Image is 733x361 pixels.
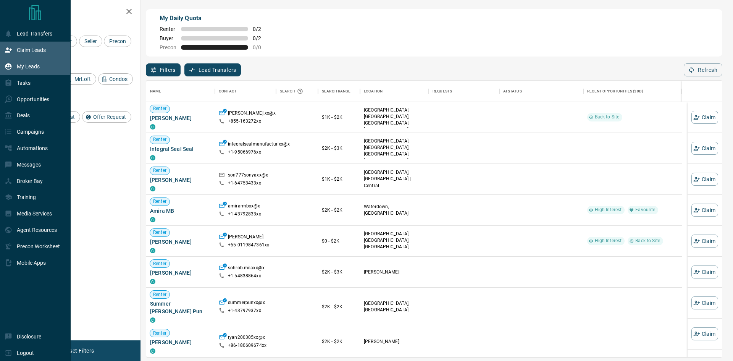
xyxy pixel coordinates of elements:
[160,44,176,50] span: Precon
[150,229,170,236] span: Renter
[160,26,176,32] span: Renter
[364,231,425,257] p: [GEOGRAPHIC_DATA], [GEOGRAPHIC_DATA], [GEOGRAPHIC_DATA], [GEOGRAPHIC_DATA]
[150,105,170,112] span: Renter
[150,198,170,205] span: Renter
[592,114,623,120] span: Back to Site
[429,81,499,102] div: Requests
[215,81,276,102] div: Contact
[228,203,260,211] p: amirarmbxx@x
[691,142,718,155] button: Claim
[82,111,131,123] div: Offer Request
[280,81,305,102] div: Search
[684,63,722,76] button: Refresh
[253,26,270,32] span: 0 / 2
[98,73,133,85] div: Condos
[364,169,425,189] p: [GEOGRAPHIC_DATA], [GEOGRAPHIC_DATA] | Central
[150,136,170,143] span: Renter
[150,124,155,130] div: condos.ca
[322,338,356,345] p: $2K - $2K
[150,155,155,160] div: condos.ca
[499,81,583,102] div: AI Status
[107,76,130,82] span: Condos
[253,35,270,41] span: 0 / 2
[58,344,99,357] button: Reset Filters
[691,173,718,186] button: Claim
[364,338,425,345] p: [PERSON_NAME]
[150,317,155,323] div: condos.ca
[322,145,356,152] p: $2K - $3K
[322,303,356,310] p: $2K - $2K
[219,81,237,102] div: Contact
[104,36,131,47] div: Precon
[592,207,625,213] span: High Interest
[691,235,718,248] button: Claim
[150,300,211,315] span: Summer [PERSON_NAME] Pun
[322,207,356,214] p: $2K - $2K
[150,145,211,153] span: Integral Seal Seal
[150,261,170,267] span: Renter
[228,242,269,248] p: +55- 0119847361xx
[583,81,682,102] div: Recent Opportunities (30d)
[691,111,718,124] button: Claim
[228,118,261,125] p: +855- 163272xx
[691,265,718,278] button: Claim
[150,81,161,102] div: Name
[160,14,270,23] p: My Daily Quota
[228,110,276,118] p: [PERSON_NAME].xx@x
[322,81,351,102] div: Search Range
[146,81,215,102] div: Name
[228,234,263,242] p: [PERSON_NAME]
[82,38,100,44] span: Seller
[24,8,133,17] h2: Filters
[632,207,658,213] span: Favourite
[253,44,270,50] span: 0 / 0
[150,167,170,174] span: Renter
[160,35,176,41] span: Buyer
[150,186,155,191] div: condos.ca
[691,204,718,217] button: Claim
[228,172,268,180] p: son777sonyaxx@x
[72,76,94,82] span: MrLoft
[360,81,429,102] div: Location
[150,338,211,346] span: [PERSON_NAME]
[150,176,211,184] span: [PERSON_NAME]
[228,141,290,149] p: integralsealmanufacturixx@x
[63,73,96,85] div: MrLoft
[107,38,129,44] span: Precon
[150,114,211,122] span: [PERSON_NAME]
[691,296,718,309] button: Claim
[150,238,211,246] span: [PERSON_NAME]
[150,248,155,253] div: condos.ca
[146,63,181,76] button: Filters
[228,308,261,314] p: +1- 43797937xx
[90,114,129,120] span: Offer Request
[228,149,261,155] p: +1- 95066976xx
[592,238,625,244] span: High Interest
[228,299,265,308] p: summerpunxx@x
[364,138,425,164] p: [GEOGRAPHIC_DATA], [GEOGRAPHIC_DATA], [GEOGRAPHIC_DATA], [GEOGRAPHIC_DATA]
[632,238,663,244] span: Back to Site
[228,211,261,217] p: +1- 43792833xx
[150,330,170,337] span: Renter
[150,269,211,277] span: [PERSON_NAME]
[79,36,102,47] div: Seller
[150,207,211,215] span: Amira MB
[228,334,265,342] p: ryan200305xx@x
[364,81,383,102] div: Location
[322,176,356,183] p: $1K - $2K
[150,291,170,298] span: Renter
[228,273,261,279] p: +1- 54838864xx
[150,217,155,222] div: condos.ca
[150,279,155,284] div: condos.ca
[364,269,425,275] p: [PERSON_NAME]
[691,327,718,340] button: Claim
[503,81,522,102] div: AI Status
[322,269,356,275] p: $2K - $3K
[587,81,643,102] div: Recent Opportunities (30d)
[228,265,265,273] p: sohrob.milaxx@x
[433,81,452,102] div: Requests
[322,114,356,121] p: $1K - $2K
[364,107,425,133] p: [GEOGRAPHIC_DATA], [GEOGRAPHIC_DATA], [GEOGRAPHIC_DATA], [GEOGRAPHIC_DATA]
[364,300,425,313] p: [GEOGRAPHIC_DATA], [GEOGRAPHIC_DATA]
[228,180,261,186] p: +1- 64753433xx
